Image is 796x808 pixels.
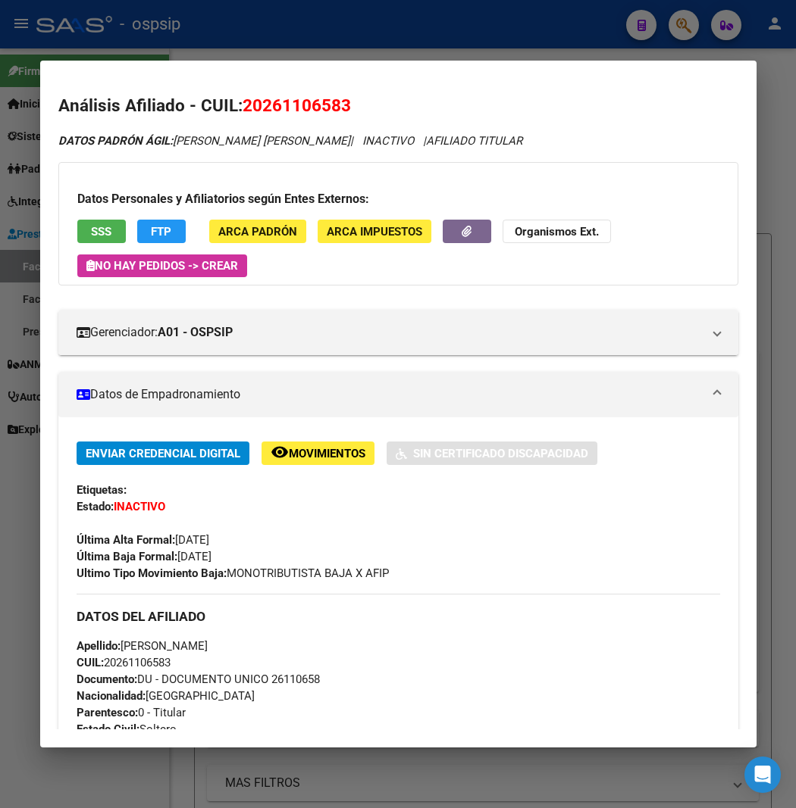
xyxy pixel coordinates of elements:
[58,134,522,148] i: | INACTIVO |
[77,533,209,547] span: [DATE]
[77,722,177,736] span: Soltero
[77,566,389,580] span: MONOTRIBUTISTA BAJA X AFIP
[77,550,177,563] strong: Última Baja Formal:
[77,722,139,736] strong: Estado Civil:
[262,441,374,465] button: Movimientos
[77,608,720,625] h3: DATOS DEL AFILIADO
[503,220,611,243] button: Organismos Ext.
[77,220,126,243] button: SSS
[58,134,173,148] strong: DATOS PADRÓN ÁGIL:
[151,225,171,239] span: FTP
[77,323,702,342] mat-panel-title: Gerenciador:
[77,639,208,653] span: [PERSON_NAME]
[77,566,227,580] strong: Ultimo Tipo Movimiento Baja:
[91,225,111,239] span: SSS
[58,372,738,417] mat-expansion-panel-header: Datos de Empadronamiento
[77,483,127,497] strong: Etiquetas:
[289,447,365,460] span: Movimientos
[77,385,702,404] mat-panel-title: Datos de Empadronamiento
[327,225,422,239] span: ARCA Impuestos
[77,689,146,703] strong: Nacionalidad:
[77,706,186,719] span: 0 - Titular
[86,259,238,273] span: No hay Pedidos -> Crear
[271,443,289,461] mat-icon: remove_red_eye
[58,93,738,119] h2: Análisis Afiliado - CUIL:
[77,706,138,719] strong: Parentesco:
[77,672,137,686] strong: Documento:
[744,757,781,793] div: Open Intercom Messenger
[515,225,599,239] strong: Organismos Ext.
[413,447,588,460] span: Sin Certificado Discapacidad
[77,656,104,669] strong: CUIL:
[137,220,186,243] button: FTP
[426,134,522,148] span: AFILIADO TITULAR
[318,220,431,243] button: ARCA Impuestos
[209,220,306,243] button: ARCA Padrón
[77,254,247,277] button: No hay Pedidos -> Crear
[77,550,212,563] span: [DATE]
[77,672,320,686] span: DU - DOCUMENTO UNICO 26110658
[77,441,249,465] button: Enviar Credencial Digital
[58,134,350,148] span: [PERSON_NAME] [PERSON_NAME]
[158,323,233,342] strong: A01 - OSPSIP
[77,639,121,653] strong: Apellido:
[58,310,738,355] mat-expansion-panel-header: Gerenciador:A01 - OSPSIP
[243,95,351,115] span: 20261106583
[77,500,114,513] strong: Estado:
[387,441,597,465] button: Sin Certificado Discapacidad
[114,500,165,513] strong: INACTIVO
[218,225,297,239] span: ARCA Padrón
[77,190,719,208] h3: Datos Personales y Afiliatorios según Entes Externos:
[77,533,175,547] strong: Última Alta Formal:
[77,656,171,669] span: 20261106583
[86,447,240,460] span: Enviar Credencial Digital
[77,689,255,703] span: [GEOGRAPHIC_DATA]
